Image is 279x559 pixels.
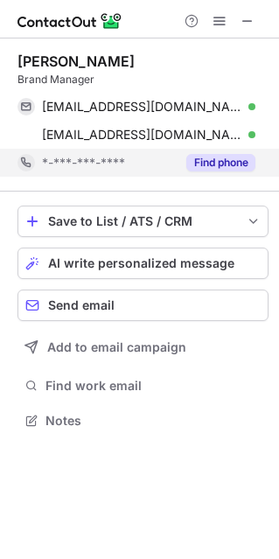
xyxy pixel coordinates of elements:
[17,409,269,433] button: Notes
[17,374,269,398] button: Find work email
[186,154,255,171] button: Reveal Button
[45,413,262,429] span: Notes
[17,52,135,70] div: [PERSON_NAME]
[42,127,242,143] span: [EMAIL_ADDRESS][DOMAIN_NAME]
[48,298,115,312] span: Send email
[42,99,242,115] span: [EMAIL_ADDRESS][DOMAIN_NAME]
[17,248,269,279] button: AI write personalized message
[17,332,269,363] button: Add to email campaign
[48,214,238,228] div: Save to List / ATS / CRM
[17,72,269,87] div: Brand Manager
[17,290,269,321] button: Send email
[48,256,234,270] span: AI write personalized message
[17,206,269,237] button: save-profile-one-click
[47,340,186,354] span: Add to email campaign
[45,378,262,394] span: Find work email
[17,10,122,31] img: ContactOut v5.3.10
